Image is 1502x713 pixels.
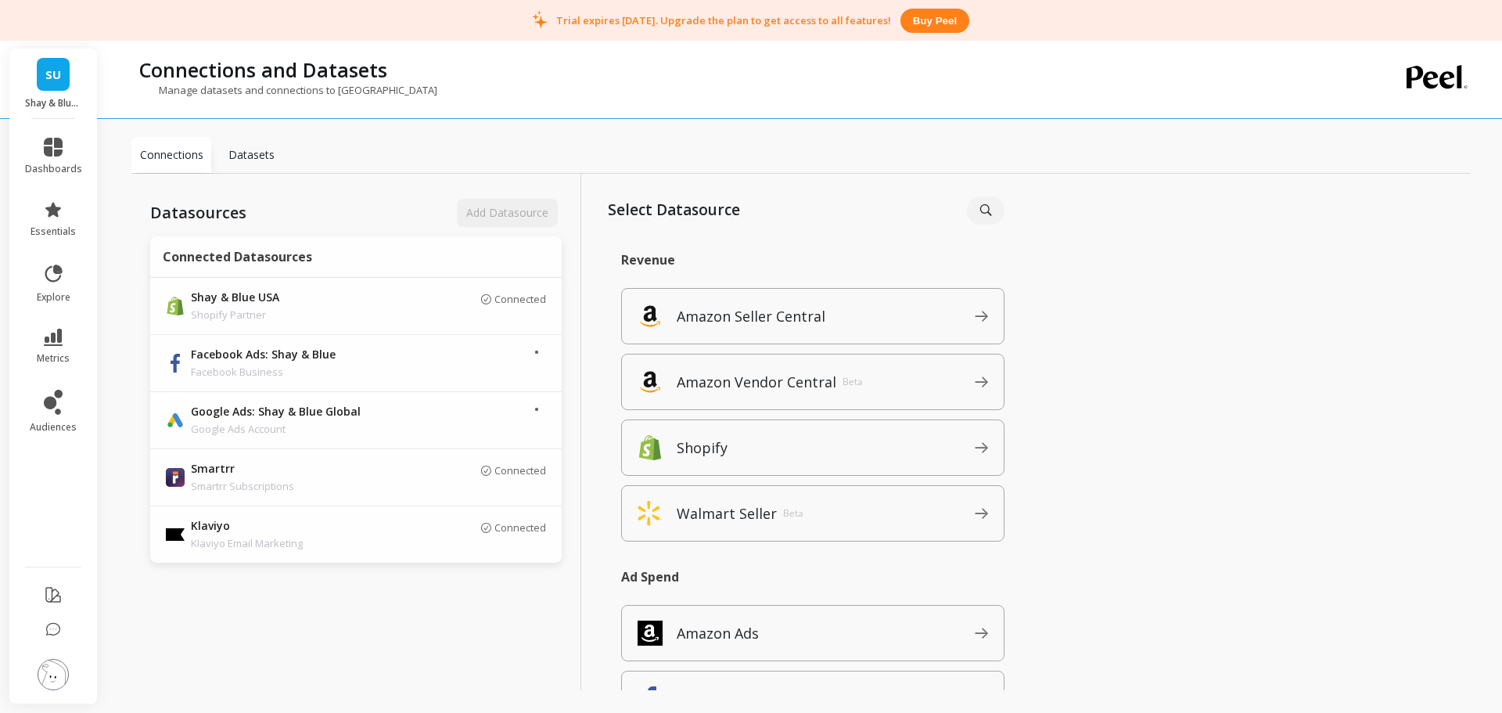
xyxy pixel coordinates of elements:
img: profile picture [38,659,69,690]
p: Trial expires [DATE]. Upgrade the plan to get access to all features! [556,13,891,27]
button: Buy peel [900,9,969,33]
span: dashboards [25,163,82,175]
img: api.fb.svg [166,354,185,373]
p: Klaviyo Email Marketing [191,535,410,551]
p: Google Ads: Shay & Blue Global [191,404,410,421]
p: Datasources [150,202,246,224]
p: Klaviyo [191,518,410,535]
p: Beta [783,507,803,520]
img: api.amazon_vendor.svg [638,369,663,394]
p: Smartrr Subscriptions [191,478,410,494]
img: api.amazonads.svg [638,621,663,646]
p: Datasets [228,147,275,163]
p: Walmart Seller [677,502,777,524]
p: Connections and Datasets [139,56,387,83]
img: api.fb.svg [638,686,663,711]
p: Connected Datasources [163,249,312,265]
span: essentials [31,225,76,238]
p: Revenue [621,251,1004,268]
p: Smartrr [191,461,410,478]
p: Manage datasets and connections to [GEOGRAPHIC_DATA] [131,83,437,97]
img: api.shopify.svg [166,297,185,315]
p: Google Ads Account [191,421,410,437]
p: Shopify [677,437,728,459]
p: Facebook Ads: Shay & Blue [191,347,410,364]
img: api.shopify.svg [638,435,663,460]
p: Amazon Vendor Central [677,371,836,393]
img: api.smartrr.svg [166,468,185,487]
img: api.klaviyo.svg [166,525,185,544]
span: SU [45,66,61,84]
p: Connected [494,293,546,305]
input: Search for a source... [967,196,1004,225]
p: Ad Spend [621,568,1004,585]
p: Amazon Seller Central [677,305,825,327]
p: Shay & Blue USA [191,290,410,307]
img: api.amazon.svg [638,304,663,329]
span: metrics [37,352,70,365]
p: Select Datasource [608,199,767,221]
p: Beta [843,376,862,388]
p: Shopify Partner [191,307,410,322]
img: api.google.svg [166,411,185,430]
p: Facebook Ads [677,688,770,710]
img: api.walmart_seller.svg [638,501,662,526]
span: explore [37,291,70,304]
span: audiences [30,421,77,434]
p: Amazon Ads [677,622,759,644]
p: Facebook Business [191,364,410,380]
p: Connected [494,464,546,477]
p: Connected [494,521,546,534]
p: Shay & Blue USA [25,97,82,110]
p: Connections [140,147,203,163]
